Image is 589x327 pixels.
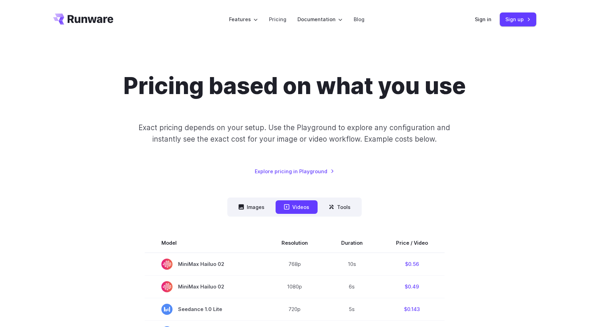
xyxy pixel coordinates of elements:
[297,15,343,23] label: Documentation
[379,253,445,276] td: $0.56
[325,253,379,276] td: 10s
[125,122,463,145] p: Exact pricing depends on your setup. Use the Playground to explore any configuration and instantl...
[265,233,325,253] th: Resolution
[325,298,379,320] td: 5s
[123,72,466,100] h1: Pricing based on what you use
[320,200,359,214] button: Tools
[145,233,265,253] th: Model
[354,15,364,23] a: Blog
[161,304,248,315] span: Seedance 1.0 Lite
[276,200,318,214] button: Videos
[265,253,325,276] td: 768p
[379,275,445,298] td: $0.49
[161,259,248,270] span: MiniMax Hailuo 02
[500,12,536,26] a: Sign up
[161,281,248,292] span: MiniMax Hailuo 02
[265,298,325,320] td: 720p
[325,275,379,298] td: 6s
[229,15,258,23] label: Features
[53,14,113,25] a: Go to /
[255,167,334,175] a: Explore pricing in Playground
[269,15,286,23] a: Pricing
[379,233,445,253] th: Price / Video
[265,275,325,298] td: 1080p
[325,233,379,253] th: Duration
[475,15,491,23] a: Sign in
[230,200,273,214] button: Images
[379,298,445,320] td: $0.143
